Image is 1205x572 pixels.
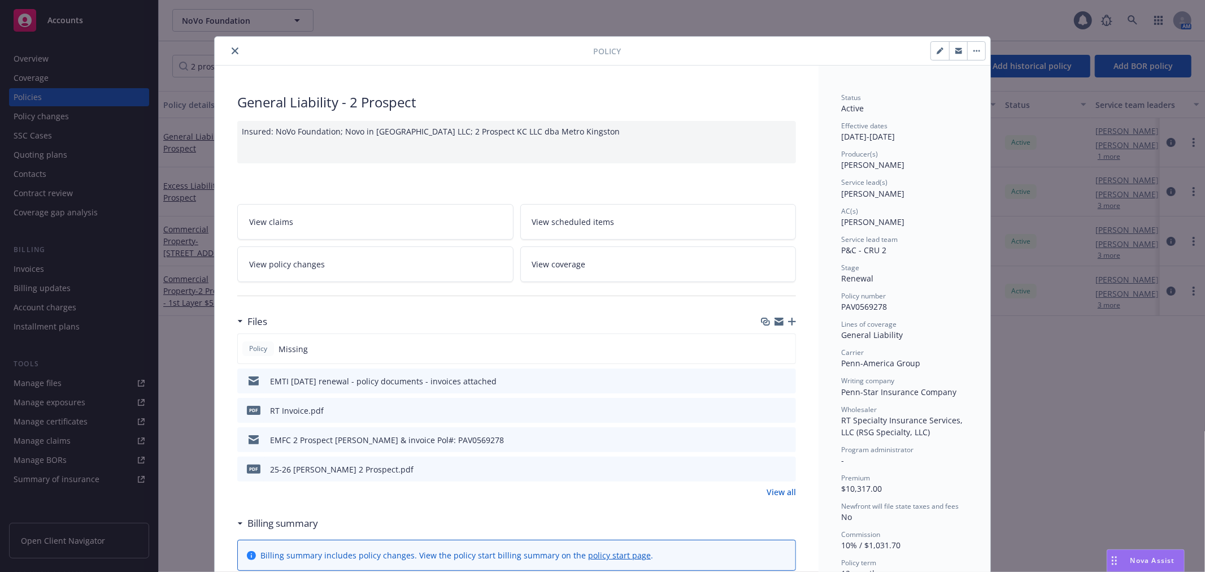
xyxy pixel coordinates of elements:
a: View policy changes [237,246,514,282]
div: [DATE] - [DATE] [841,121,968,142]
span: View policy changes [249,258,325,270]
div: Billing summary [237,516,318,531]
div: EMFC 2 Prospect [PERSON_NAME] & invoice Pol#: PAV0569278 [270,434,504,446]
span: Penn-Star Insurance Company [841,387,956,397]
div: Billing summary includes policy changes. View the policy start billing summary on the . [260,549,653,561]
span: Policy term [841,558,876,567]
span: PAV0569278 [841,301,887,312]
span: Wholesaler [841,405,877,414]
span: Policy [593,45,621,57]
span: Newfront will file state taxes and fees [841,501,959,511]
span: - [841,455,844,466]
a: View all [767,486,796,498]
div: General Liability - 2 Prospect [237,93,796,112]
span: Lines of coverage [841,319,897,329]
span: AC(s) [841,206,858,216]
a: policy start page [588,550,651,561]
div: Drag to move [1107,550,1121,571]
div: Files [237,314,267,329]
span: P&C - CRU 2 [841,245,886,255]
button: preview file [781,434,791,446]
h3: Files [247,314,267,329]
span: Service lead team [841,235,898,244]
span: Service lead(s) [841,177,888,187]
span: Premium [841,473,870,483]
h3: Billing summary [247,516,318,531]
span: Policy [247,344,269,354]
span: [PERSON_NAME] [841,216,904,227]
a: View claims [237,204,514,240]
span: Active [841,103,864,114]
span: Commission [841,530,880,539]
button: download file [763,463,772,475]
button: preview file [781,405,791,417]
div: 25-26 [PERSON_NAME] 2 Prospect.pdf [270,463,414,475]
button: close [228,44,242,58]
span: RT Specialty Insurance Services, LLC (RSG Specialty, LLC) [841,415,965,437]
div: RT Invoice.pdf [270,405,324,417]
span: General Liability [841,330,903,340]
button: download file [763,405,772,417]
span: View claims [249,216,293,228]
span: pdf [247,406,260,414]
span: 10% / $1,031.70 [841,540,901,551]
span: [PERSON_NAME] [841,159,904,170]
div: Insured: NoVo Foundation; Novo in [GEOGRAPHIC_DATA] LLC; 2 Prospect KC LLC dba Metro Kingston [237,121,796,163]
span: Renewal [841,273,873,284]
a: View scheduled items [520,204,797,240]
button: download file [763,375,772,387]
span: $10,317.00 [841,483,882,494]
span: Effective dates [841,121,888,131]
span: pdf [247,465,260,473]
span: View scheduled items [532,216,615,228]
button: download file [763,434,772,446]
span: Stage [841,263,859,272]
span: No [841,512,852,522]
span: Missing [279,343,308,355]
div: EMTI [DATE] renewal - policy documents - invoices attached [270,375,497,387]
button: preview file [781,463,791,475]
span: Nova Assist [1130,556,1175,565]
button: preview file [781,375,791,387]
button: Nova Assist [1107,549,1185,572]
span: Penn-America Group [841,358,920,369]
span: Writing company [841,376,894,385]
span: Program administrator [841,445,913,454]
span: Producer(s) [841,149,878,159]
a: View coverage [520,246,797,282]
span: View coverage [532,258,586,270]
span: Status [841,93,861,102]
span: Carrier [841,348,864,357]
span: [PERSON_NAME] [841,188,904,199]
span: Policy number [841,291,886,301]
